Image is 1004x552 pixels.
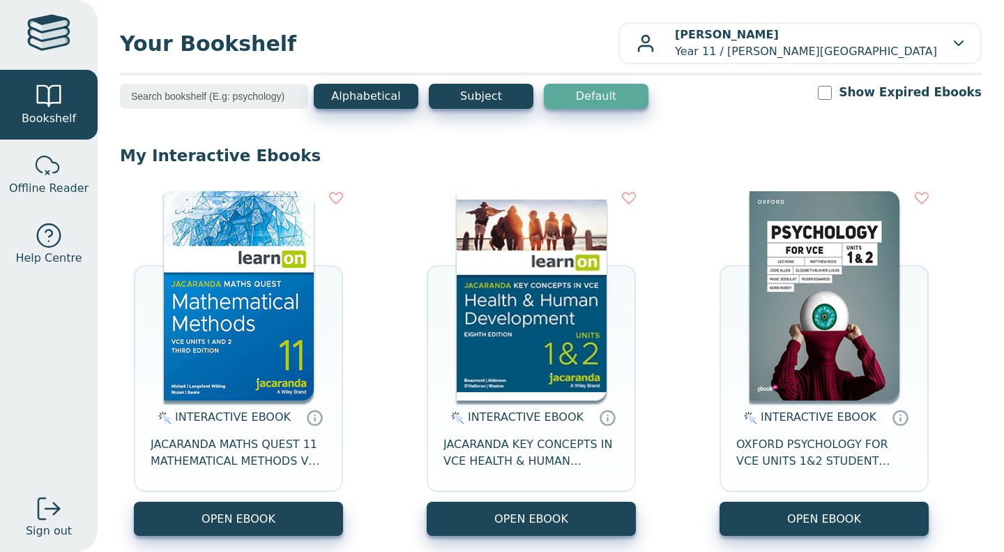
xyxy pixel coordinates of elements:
span: Sign out [26,523,72,539]
span: Offline Reader [9,180,89,197]
button: Subject [429,84,533,109]
span: JACARANDA MATHS QUEST 11 MATHEMATICAL METHODS VCE UNITS 1&2 3E LEARNON [151,436,326,470]
img: interactive.svg [740,410,757,426]
input: Search bookshelf (E.g: psychology) [120,84,308,109]
a: Interactive eBooks are accessed online via the publisher’s portal. They contain interactive resou... [306,409,323,426]
span: INTERACTIVE EBOOK [175,410,291,424]
a: Interactive eBooks are accessed online via the publisher’s portal. They contain interactive resou... [892,409,908,426]
p: My Interactive Ebooks [120,145,982,166]
p: Year 11 / [PERSON_NAME][GEOGRAPHIC_DATA] [675,27,937,60]
button: OPEN EBOOK [720,502,929,536]
img: db0c0c84-88f5-4982-b677-c50e1668d4a0.jpg [457,191,607,401]
label: Show Expired Ebooks [839,84,982,101]
button: Default [544,84,648,109]
span: Bookshelf [22,110,76,127]
span: INTERACTIVE EBOOK [761,410,876,424]
img: 36020c22-4016-41bf-a5ab-d5d4a816ac4e.png [750,191,899,401]
span: Your Bookshelf [120,28,618,59]
button: [PERSON_NAME]Year 11 / [PERSON_NAME][GEOGRAPHIC_DATA] [618,22,982,64]
a: Interactive eBooks are accessed online via the publisher’s portal. They contain interactive resou... [599,409,616,426]
span: Help Centre [15,250,82,267]
span: INTERACTIVE EBOOK [468,410,584,424]
span: OXFORD PSYCHOLOGY FOR VCE UNITS 1&2 STUDENT OBOOK PRO [736,436,912,470]
span: JACARANDA KEY CONCEPTS IN VCE HEALTH & HUMAN DEVELOPMENT UNITS 1&2 LEARNON EBOOK 8E [443,436,619,470]
img: interactive.svg [447,410,464,426]
button: Alphabetical [314,84,418,109]
button: OPEN EBOOK [427,502,636,536]
button: OPEN EBOOK [134,502,343,536]
img: interactive.svg [154,410,172,426]
b: [PERSON_NAME] [675,28,779,41]
img: 3d45537d-a581-493a-8efc-3c839325a1f6.jpg [164,191,314,401]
